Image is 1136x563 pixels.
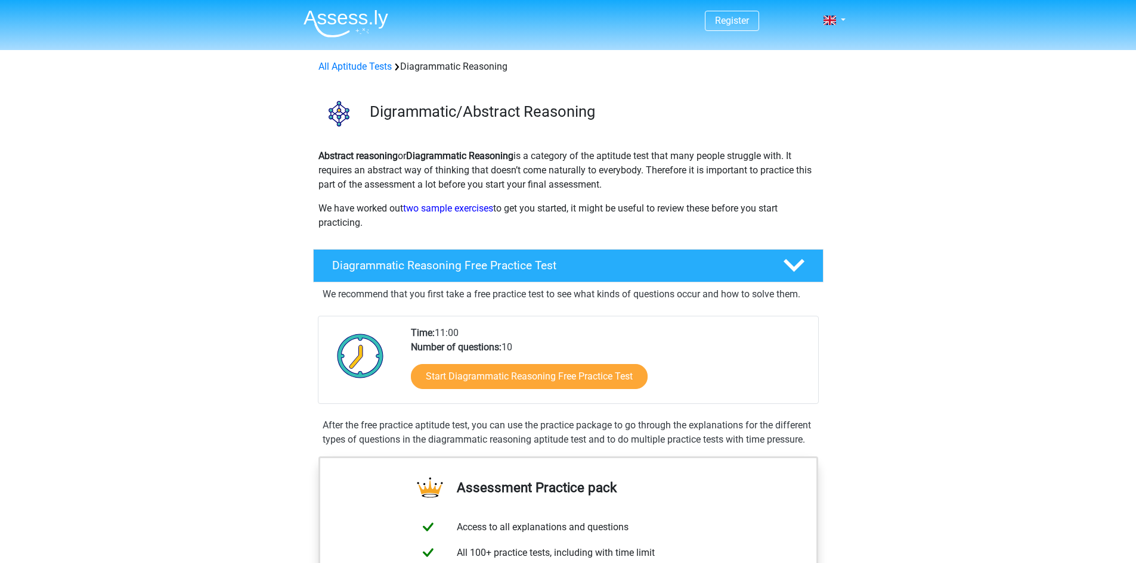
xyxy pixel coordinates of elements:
p: or is a category of the aptitude test that many people struggle with. It requires an abstract way... [318,149,818,192]
img: diagrammatic reasoning [314,88,364,139]
div: Diagrammatic Reasoning [314,60,823,74]
a: All Aptitude Tests [318,61,392,72]
b: Number of questions: [411,341,502,353]
a: Diagrammatic Reasoning Free Practice Test [308,249,828,282]
img: Assessly [304,10,388,38]
a: Register [715,15,749,26]
p: We have worked out to get you started, it might be useful to review these before you start practi... [318,201,818,230]
h3: Digrammatic/Abstract Reasoning [370,102,814,121]
p: We recommend that you first take a free practice test to see what kinds of questions occur and ho... [323,287,814,301]
a: Start Diagrammatic Reasoning Free Practice Test [411,364,648,389]
img: Clock [330,326,391,385]
b: Time: [411,327,435,338]
div: After the free practice aptitude test, you can use the practice package to go through the explana... [318,418,819,447]
a: two sample exercises [403,203,493,214]
h4: Diagrammatic Reasoning Free Practice Test [332,259,764,272]
b: Diagrammatic Reasoning [406,150,513,161]
div: 11:00 10 [402,326,818,403]
b: Abstract reasoning [318,150,398,161]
